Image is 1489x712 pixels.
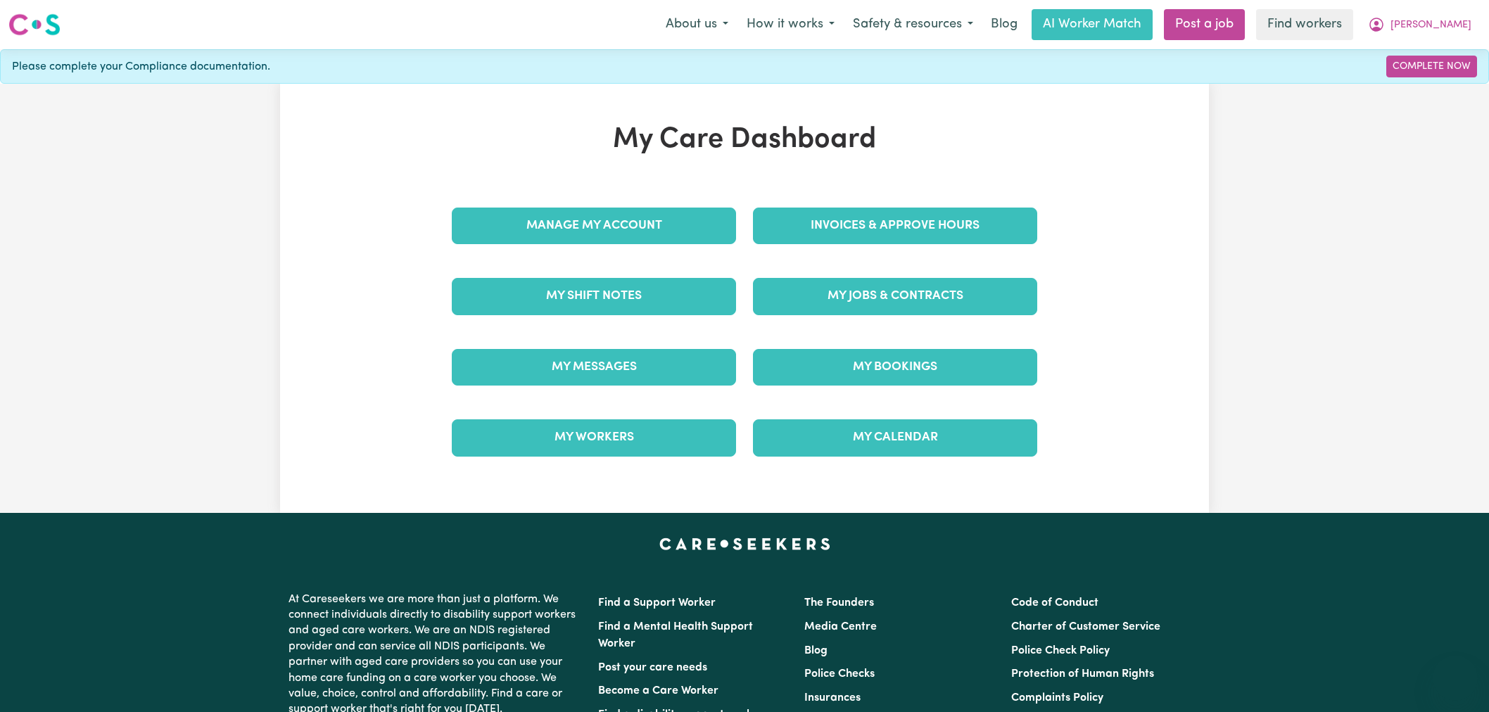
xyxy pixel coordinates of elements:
a: The Founders [804,597,874,609]
a: Find workers [1256,9,1353,40]
button: How it works [737,10,844,39]
a: My Jobs & Contracts [753,278,1037,314]
a: Protection of Human Rights [1011,668,1154,680]
img: Careseekers logo [8,12,61,37]
a: Manage My Account [452,208,736,244]
a: Invoices & Approve Hours [753,208,1037,244]
a: Insurances [804,692,861,704]
a: Code of Conduct [1011,597,1098,609]
a: Find a Support Worker [598,597,716,609]
a: Media Centre [804,621,877,632]
a: Blog [982,9,1026,40]
a: Police Check Policy [1011,645,1110,656]
a: My Shift Notes [452,278,736,314]
a: Post your care needs [598,662,707,673]
a: Careseekers home page [659,538,830,549]
a: My Workers [452,419,736,456]
a: AI Worker Match [1032,9,1153,40]
h1: My Care Dashboard [443,123,1046,157]
a: Careseekers logo [8,8,61,41]
a: My Messages [452,349,736,386]
a: My Bookings [753,349,1037,386]
iframe: Button to launch messaging window [1433,656,1478,701]
a: Police Checks [804,668,875,680]
span: Please complete your Compliance documentation. [12,58,270,75]
a: Complaints Policy [1011,692,1103,704]
a: Become a Care Worker [598,685,718,697]
a: My Calendar [753,419,1037,456]
a: Charter of Customer Service [1011,621,1160,632]
button: My Account [1359,10,1481,39]
button: Safety & resources [844,10,982,39]
span: [PERSON_NAME] [1390,18,1471,33]
a: Post a job [1164,9,1245,40]
a: Complete Now [1386,56,1477,77]
a: Blog [804,645,828,656]
button: About us [657,10,737,39]
a: Find a Mental Health Support Worker [598,621,753,649]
